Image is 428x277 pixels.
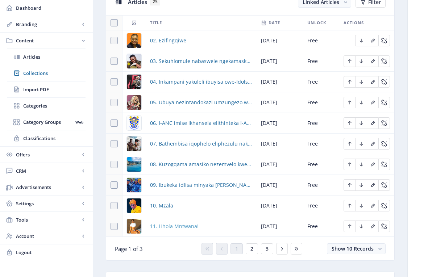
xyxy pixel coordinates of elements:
span: Offers [16,151,80,158]
a: Edit page [355,37,367,43]
span: CRM [16,167,80,175]
a: Edit page [378,222,390,229]
a: Edit page [378,98,390,105]
span: Date [269,18,280,27]
td: [DATE] [257,113,303,134]
a: Edit page [367,57,378,64]
span: 2 [250,246,253,252]
td: Free [303,134,339,154]
a: 11. Hhola Mntwana! [150,222,199,231]
a: Edit page [344,202,355,209]
a: 08. Kuzogqama amasiko nezemvelo kwethulwa inyanga yezokuvakasha [150,160,252,169]
a: Edit page [378,160,390,167]
span: Categories [23,102,86,109]
td: Free [303,216,339,237]
a: Edit page [367,222,378,229]
a: Edit page [367,78,378,85]
a: Edit page [367,119,378,126]
img: 0a422e8a-fa82-4c35-abaf-677c7bec2a08.png [127,178,141,192]
a: Edit page [367,181,378,188]
span: Tools [16,216,80,223]
td: [DATE] [257,51,303,72]
span: 3 [266,246,269,252]
span: 1 [235,246,238,252]
img: 7fac94b1-1839-4f4e-97ec-8263ea9987c4.png [127,137,141,151]
td: Free [303,92,339,113]
a: 03. Sekuhlomule nabaswele ngekamaskandi eshisayo [150,57,252,66]
td: [DATE] [257,72,303,92]
span: Logout [16,249,87,256]
span: Unlock [307,18,326,27]
a: Edit page [344,222,355,229]
img: f28618c8-1360-4baf-b35d-436cca40e00a.png [127,95,141,110]
a: Edit page [367,160,378,167]
a: 09. Ibukeka idlisa minyaka [PERSON_NAME] indwangu yetshali [150,181,252,189]
a: Categories [7,98,86,114]
span: Actions [344,18,364,27]
span: Dashboard [16,4,87,12]
span: Title [150,18,162,27]
img: f52c45bf-643a-44ec-85b4-d5f6f2215dff.png [127,198,141,213]
a: Edit page [378,78,390,85]
a: Edit page [344,119,355,126]
a: 06. I-ANC imise ikhansela elithinteka I-ANC imise ikhansela elisolwa ngodlame nokudlwengula [150,119,252,127]
a: Import PDF [7,81,86,97]
span: 10. Mzala [150,201,173,210]
a: Edit page [355,160,367,167]
span: Content [16,37,80,44]
td: Free [303,196,339,216]
button: 2 [246,243,258,254]
a: Edit page [367,202,378,209]
button: 1 [230,243,243,254]
td: [DATE] [257,92,303,113]
a: Edit page [355,119,367,126]
a: Edit page [367,37,378,43]
img: 69826490-1353-4174-802f-0c19b2177819.png [127,219,141,234]
a: Edit page [378,202,390,209]
td: Free [303,72,339,92]
span: Articles [23,53,86,60]
a: Edit page [367,140,378,147]
span: Branding [16,21,80,28]
a: Edit page [367,98,378,105]
img: 6b6bfd8a-eba2-47e1-a795-12f80e577a8a.png [127,157,141,172]
td: Free [303,51,339,72]
a: Edit page [355,181,367,188]
span: Import PDF [23,86,86,93]
td: [DATE] [257,134,303,154]
a: Edit page [378,119,390,126]
a: 02. Ezifingqiwe [150,36,186,45]
span: Classifications [23,135,86,142]
a: Edit page [344,160,355,167]
a: Edit page [355,202,367,209]
a: Classifications [7,130,86,146]
a: Edit page [344,78,355,85]
span: Settings [16,200,80,207]
a: Edit page [355,222,367,229]
a: Edit page [355,98,367,105]
a: Edit page [344,181,355,188]
td: [DATE] [257,196,303,216]
a: Articles [7,49,86,65]
span: Category Groups [23,118,73,126]
td: Free [303,113,339,134]
a: Edit page [355,78,367,85]
td: [DATE] [257,175,303,196]
button: 3 [261,243,273,254]
a: Collections [7,65,86,81]
td: [DATE] [257,216,303,237]
a: Edit page [344,98,355,105]
td: Free [303,30,339,51]
a: Edit page [344,140,355,147]
img: 2be8d917-96a3-4af2-8fe4-07446d9d3b2e.png [127,116,141,130]
button: Show 10 Records [327,243,386,254]
span: Collections [23,70,86,77]
a: 04. Inkampani yakuleli ibuyisa owe-Idols SA [150,77,252,86]
a: Edit page [344,57,355,64]
a: Edit page [378,181,390,188]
